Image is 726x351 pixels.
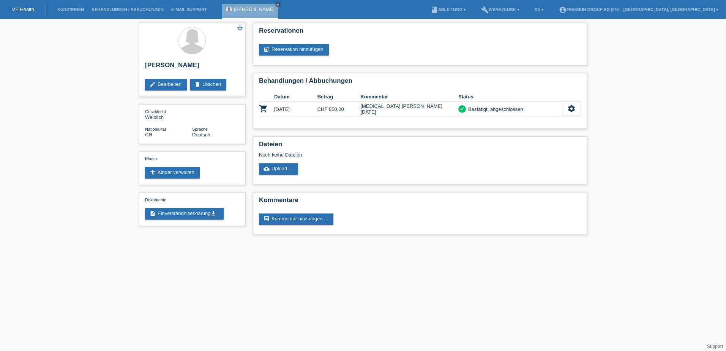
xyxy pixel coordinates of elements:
[259,104,268,113] i: POSP00023179
[194,81,200,87] i: delete
[317,92,361,101] th: Betrag
[559,6,567,14] i: account_circle
[145,79,187,90] a: editBearbeiten
[167,7,211,12] a: E-Mail Support
[274,101,317,117] td: [DATE]
[264,46,270,52] i: post_add
[555,7,722,12] a: account_circleFineSkin Group AG (0%) - [GEOGRAPHIC_DATA], [GEOGRAPHIC_DATA] ▾
[145,198,166,202] span: Dokumente
[427,7,470,12] a: bookAnleitung ▾
[259,44,329,55] a: post_addReservation hinzufügen
[88,7,167,12] a: Behandlungen / Abbuchungen
[275,2,281,7] a: close
[264,216,270,222] i: comment
[145,208,224,220] a: descriptionEinverständniserklärungget_app
[567,104,576,113] i: settings
[274,92,317,101] th: Datum
[360,101,458,117] td: [MEDICAL_DATA] [PERSON_NAME] [DATE]
[145,167,200,179] a: accessibility_newKinder verwalten
[466,105,523,113] div: Bestätigt, abgeschlossen
[259,77,581,89] h2: Behandlungen / Abbuchungen
[707,344,723,349] a: Support
[145,62,239,73] h2: [PERSON_NAME]
[150,169,156,175] i: accessibility_new
[259,27,581,38] h2: Reservationen
[145,109,166,114] span: Geschlecht
[264,166,270,172] i: cloud_upload
[237,25,243,32] i: star_border
[190,79,226,90] a: deleteLöschen
[481,6,489,14] i: build
[145,127,166,131] span: Nationalität
[259,152,491,158] div: Noch keine Dateien
[259,213,333,225] a: commentKommentar hinzufügen ...
[259,196,581,208] h2: Kommentare
[234,6,275,12] a: [PERSON_NAME]
[459,106,465,111] i: check
[150,81,156,87] i: edit
[531,7,548,12] a: DE ▾
[210,210,216,217] i: get_app
[259,163,298,175] a: cloud_uploadUpload ...
[477,7,523,12] a: buildWerkzeuge ▾
[150,210,156,217] i: description
[431,6,438,14] i: book
[276,3,280,6] i: close
[192,132,210,138] span: Deutsch
[54,7,88,12] a: Kund*innen
[237,25,243,33] a: star_border
[360,92,458,101] th: Kommentar
[11,6,34,12] a: MF Health
[259,141,581,152] h2: Dateien
[145,132,152,138] span: Schweiz
[458,92,562,101] th: Status
[145,157,157,161] span: Kinder
[317,101,361,117] td: CHF 850.00
[145,109,192,120] div: Weiblich
[192,127,208,131] span: Sprache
